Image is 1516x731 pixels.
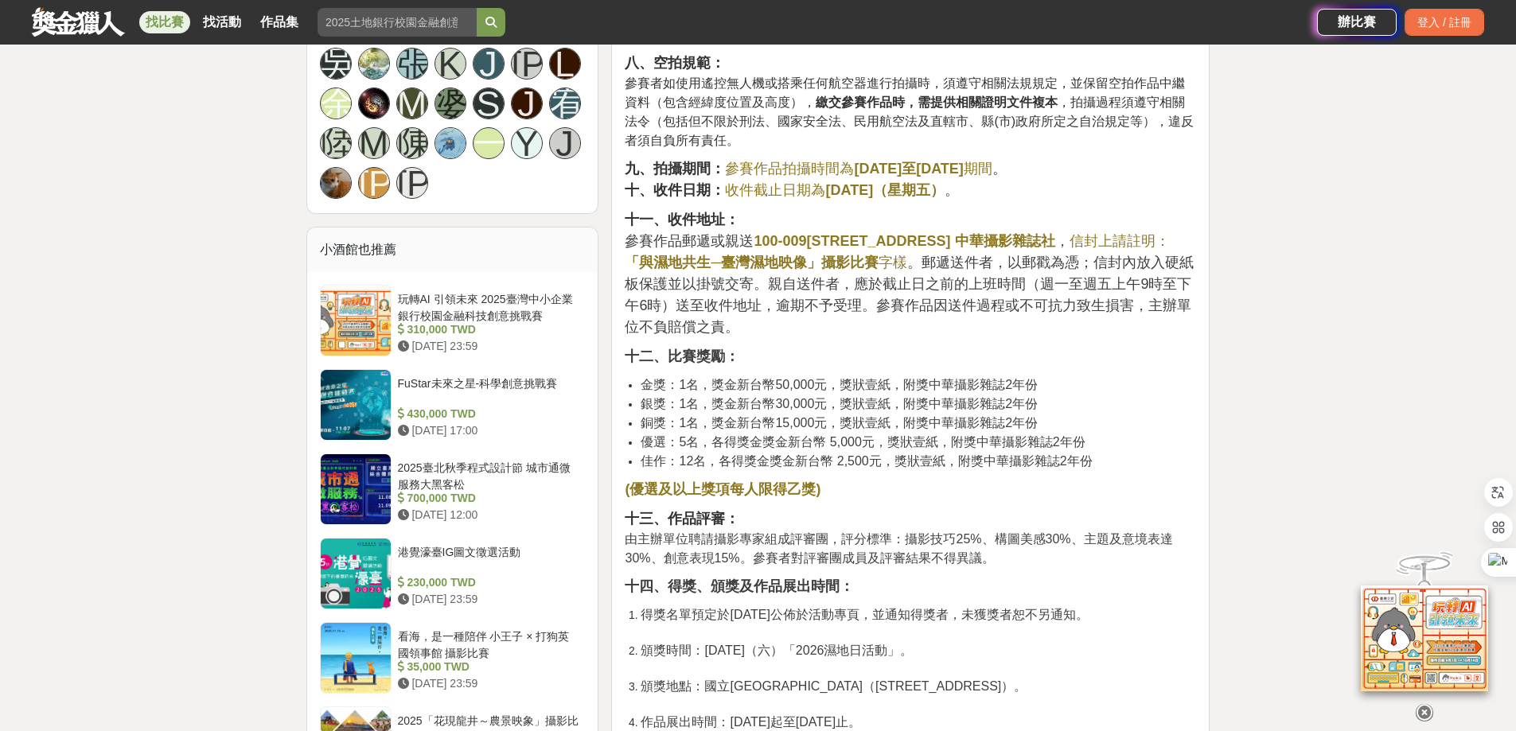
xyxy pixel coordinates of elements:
span: 收件截止日期為 [725,182,945,198]
div: 港覺濠臺IG圖文徵選活動 [398,544,579,574]
a: K [435,48,466,80]
span: 參賽作品拍攝時間為 期間 [725,161,992,177]
a: 看海，是一種陪伴 小王子 × 打狗英國領事館 攝影比賽 35,000 TWD [DATE] 23:59 [320,622,586,694]
div: [PERSON_NAME] [396,167,428,199]
div: 玩轉AI 引領未來 2025臺灣中小企業銀行校園金融科技創意挑戰賽 [398,291,579,321]
a: J [549,127,581,159]
a: J [473,48,505,80]
a: 港覺濠臺IG圖文徵選活動 230,000 TWD [DATE] 23:59 [320,538,586,609]
span: 。 [992,161,1007,177]
div: J [511,87,543,119]
div: 430,000 TWD [398,406,579,422]
a: 吳 [320,48,352,80]
div: 小酒館也推薦 [307,227,598,272]
div: M [396,87,428,119]
strong: 100-009[STREET_ADDRESS] [754,233,950,249]
input: 2025土地銀行校園金融創意挑戰賽：從你出發 開啟智慧金融新頁 [318,8,477,37]
a: Avatar [358,87,390,119]
strong: 十一、收件地址： [625,212,739,227]
span: 作品展出時間：[DATE]起至[DATE]止。 [641,715,861,729]
strong: 繳交參賽作品時，需提供相關證明文件複本 [816,95,1058,109]
span: ， [1055,233,1070,249]
strong: [DATE]（星期五） [825,182,945,198]
span: 。郵遞送件者，以郵戳為憑；信封內放入硬紙板保護並以掛號交寄。親自送件者，應於截止日之前的上班時間（週一至週五上午9時至下午6時）送至收件地址，逾期不予受理。參賽作品因送件過程或不可抗力致生損害，... [625,255,1194,335]
a: 找比賽 [139,11,190,33]
a: 婆 [435,87,466,119]
strong: 十二、比賽獎勵： [625,348,739,364]
div: 2025臺北秋季程式設計節 城市通微服務大黑客松 [398,460,579,490]
a: 一 [473,127,505,159]
span: 信封上請註明： 字樣 [625,233,1169,270]
strong: 八、空拍規範： [625,55,725,71]
a: Avatar [358,48,390,80]
div: 登入 / 註冊 [1405,9,1484,36]
strong: 中華攝影雜誌社 [955,233,1055,249]
div: S [473,87,505,119]
div: [DATE] 23:59 [398,675,579,692]
img: d2146d9a-e6f6-4337-9592-8cefde37ba6b.png [1361,576,1488,682]
strong: (優選及以上獎項每人限得乙獎) [625,481,820,497]
div: 700,000 TWD [398,490,579,507]
span: 。 [945,182,959,198]
div: [DATE] 23:59 [398,338,579,355]
span: 參賽者如使用遙控無人機或搭乘任何航空器進行拍攝時，須遵守相關法規規定，並保留空拍作品中繼資料（包含經緯度位置及高度）， ，拍攝過程須遵守相關法令（包括但不限於刑法、國家安全法、民用航空法及直轄市... [625,76,1194,147]
strong: 十三、作品評審： [625,511,739,527]
span: 由主辦單位聘請攝影專家組成評審團，評分標準：攝影技巧25%、構圖美感30%、主題及意境表達30%、創意表現15%。參賽者對評審團成員及評審結果不得異議。 [625,532,1172,565]
a: 宥 [549,87,581,119]
span: 優選：5名，各得獎金獎金新台幣 5,000元，獎狀壹紙，附獎中華攝影雜誌2年份 [641,435,1085,449]
div: 35,000 TWD [398,659,579,675]
span: 頒獎地點：國立[GEOGRAPHIC_DATA]（[STREET_ADDRESS]）。 [641,679,1027,693]
a: M [358,127,390,159]
span: 參賽作品郵遞或親送 [625,233,754,249]
a: Y [511,127,543,159]
strong: 十四、得獎、頒獎及作品展出時間： [625,578,854,594]
span: 銀獎：1名，獎金新台幣30,000元，獎狀壹紙，附獎中華攝影雜誌2年份 [641,397,1038,410]
span: 金獎：1名，獎金新台幣50,000元，獎狀壹紙，附獎中華攝影雜誌2年份 [641,378,1038,391]
div: [DATE] 17:00 [398,422,579,439]
img: Avatar [321,168,351,198]
a: 作品集 [254,11,305,33]
strong: [DATE]至[DATE] [854,161,963,177]
a: 陳 [396,127,428,159]
div: 230,000 TWD [398,574,579,591]
div: 看海，是一種陪伴 小王子 × 打狗英國領事館 攝影比賽 [398,628,579,659]
img: Avatar [435,128,466,158]
a: [PERSON_NAME] [358,167,390,199]
div: FuStar未來之星-科學創意挑戰賽 [398,375,579,406]
span: 頒獎時間：[DATE]（六）「2026濕地日活動」。 [641,644,913,657]
a: 張 [396,48,428,80]
strong: 九、拍攝期間： [625,161,725,177]
strong: 「與濕地共生─臺灣濕地映像」攝影比賽 [625,255,879,270]
a: [PERSON_NAME] [511,48,543,80]
strong: 十、收件日期： [625,182,725,198]
a: 余 [320,87,352,119]
a: Avatar [320,167,352,199]
div: [DATE] 23:59 [398,591,579,608]
img: Avatar [359,49,389,79]
a: L [549,48,581,80]
span: 銅獎：1名，獎金新台幣15,000元，獎狀壹紙，附獎中華攝影雜誌2年份 [641,416,1038,430]
a: 陸 [320,127,352,159]
a: 2025臺北秋季程式設計節 城市通微服務大黑客松 700,000 TWD [DATE] 12:00 [320,453,586,525]
a: 辦比賽 [1317,9,1397,36]
div: 310,000 TWD [398,321,579,338]
a: 找活動 [197,11,247,33]
a: Avatar [435,127,466,159]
